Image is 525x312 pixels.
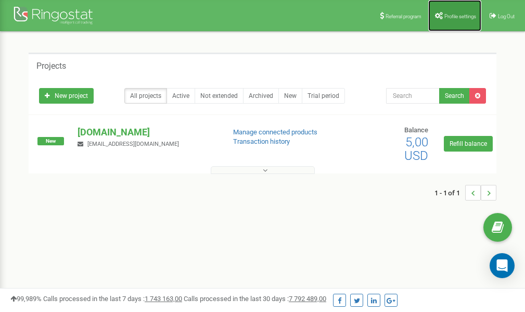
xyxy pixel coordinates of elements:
[124,88,167,104] a: All projects
[498,14,515,19] span: Log Out
[434,185,465,201] span: 1 - 1 of 1
[302,88,345,104] a: Trial period
[444,14,476,19] span: Profile settings
[10,295,42,303] span: 99,989%
[490,253,515,278] div: Open Intercom Messenger
[195,88,244,104] a: Not extended
[404,135,428,163] span: 5,00 USD
[243,88,279,104] a: Archived
[37,137,64,145] span: New
[444,136,493,152] a: Refill balance
[233,128,317,136] a: Manage connected products
[434,174,496,211] nav: ...
[439,88,470,104] button: Search
[167,88,195,104] a: Active
[145,295,182,303] u: 1 743 163,00
[278,88,302,104] a: New
[36,61,66,71] h5: Projects
[404,126,428,134] span: Balance
[233,138,290,145] a: Transaction history
[386,88,440,104] input: Search
[43,295,182,303] span: Calls processed in the last 7 days :
[78,126,216,139] p: [DOMAIN_NAME]
[386,14,421,19] span: Referral program
[184,295,326,303] span: Calls processed in the last 30 days :
[289,295,326,303] u: 7 792 489,00
[39,88,94,104] a: New project
[87,141,179,147] span: [EMAIL_ADDRESS][DOMAIN_NAME]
